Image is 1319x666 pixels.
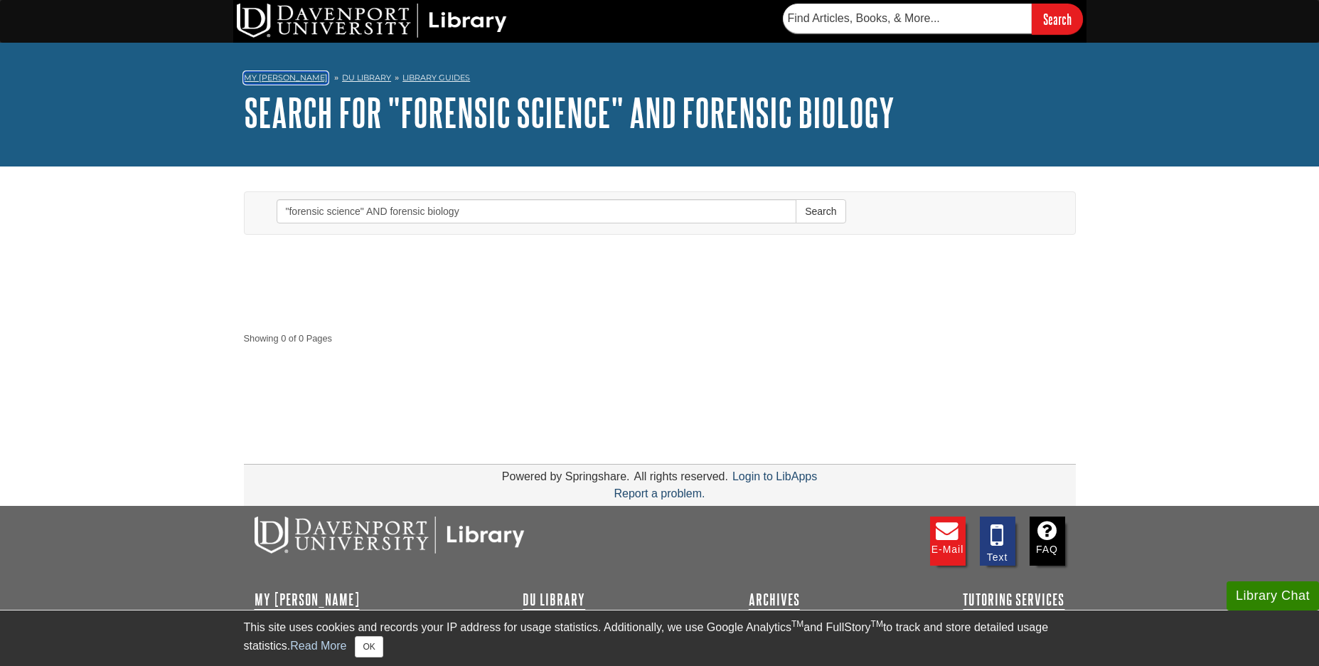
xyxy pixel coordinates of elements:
[749,591,800,608] a: Archives
[631,470,730,482] div: All rights reserved.
[402,73,470,83] a: Library Guides
[277,199,797,223] input: Enter Search Words
[355,636,383,657] button: Close
[796,199,845,223] button: Search
[930,517,966,566] a: E-mail
[255,591,360,608] a: My [PERSON_NAME]
[783,4,1083,34] form: Searches DU Library's articles, books, and more
[871,619,883,629] sup: TM
[614,487,705,499] a: Report a problem.
[244,619,1076,657] div: This site uses cookies and records your IP address for usage statistics. Additionally, we use Goo...
[523,591,585,608] a: DU Library
[963,591,1064,608] a: Tutoring Services
[791,619,803,629] sup: TM
[732,470,817,482] a: Login to LibApps
[1030,517,1065,566] a: FAQ
[500,470,632,482] div: Powered by Springshare.
[1227,581,1319,610] button: Library Chat
[244,68,1076,91] nav: breadcrumb
[255,517,525,554] img: DU Libraries
[1032,4,1083,34] input: Search
[244,332,1076,345] strong: Showing 0 of 0 Pages
[980,517,1015,566] a: Text
[237,4,507,38] img: DU Library
[244,91,1076,134] h1: Search for "forensic science" AND forensic biology
[342,73,391,83] a: DU Library
[290,640,346,652] a: Read More
[244,72,328,84] a: My [PERSON_NAME]
[783,4,1032,33] input: Find Articles, Books, & More...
